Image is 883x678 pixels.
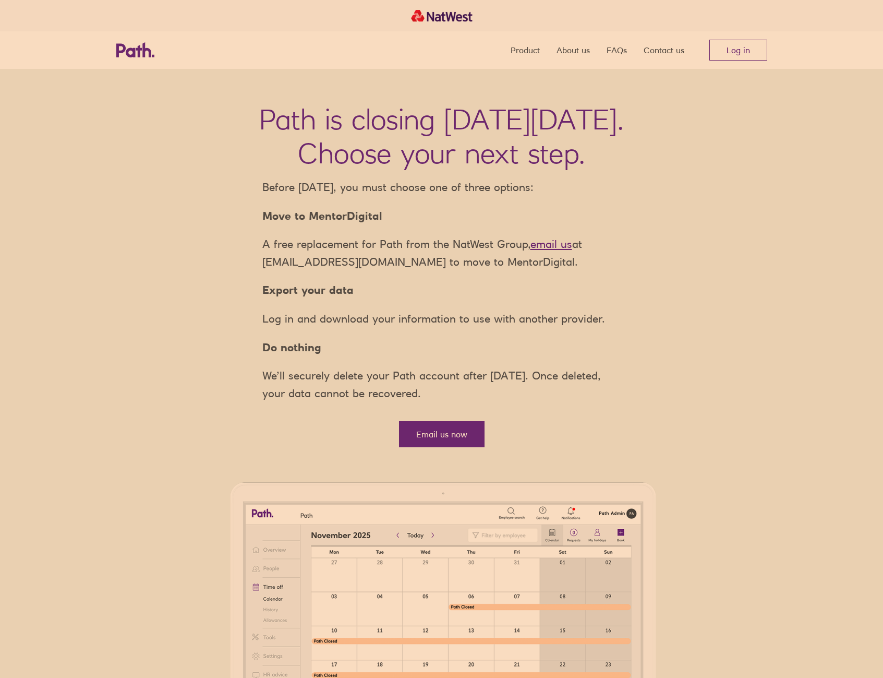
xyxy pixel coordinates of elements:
[607,31,627,69] a: FAQs
[530,237,572,251] a: email us
[259,102,624,170] h1: Path is closing [DATE][DATE]. Choose your next step.
[399,421,485,447] a: Email us now
[709,40,767,61] a: Log in
[254,179,630,196] p: Before [DATE], you must choose one of three options:
[262,209,382,222] strong: Move to MentorDigital
[254,367,630,402] p: We’ll securely delete your Path account after [DATE]. Once deleted, your data cannot be recovered.
[254,310,630,328] p: Log in and download your information to use with another provider.
[557,31,590,69] a: About us
[254,235,630,270] p: A free replacement for Path from the NatWest Group, at [EMAIL_ADDRESS][DOMAIN_NAME] to move to Me...
[262,341,321,354] strong: Do nothing
[644,31,684,69] a: Contact us
[262,283,354,296] strong: Export your data
[511,31,540,69] a: Product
